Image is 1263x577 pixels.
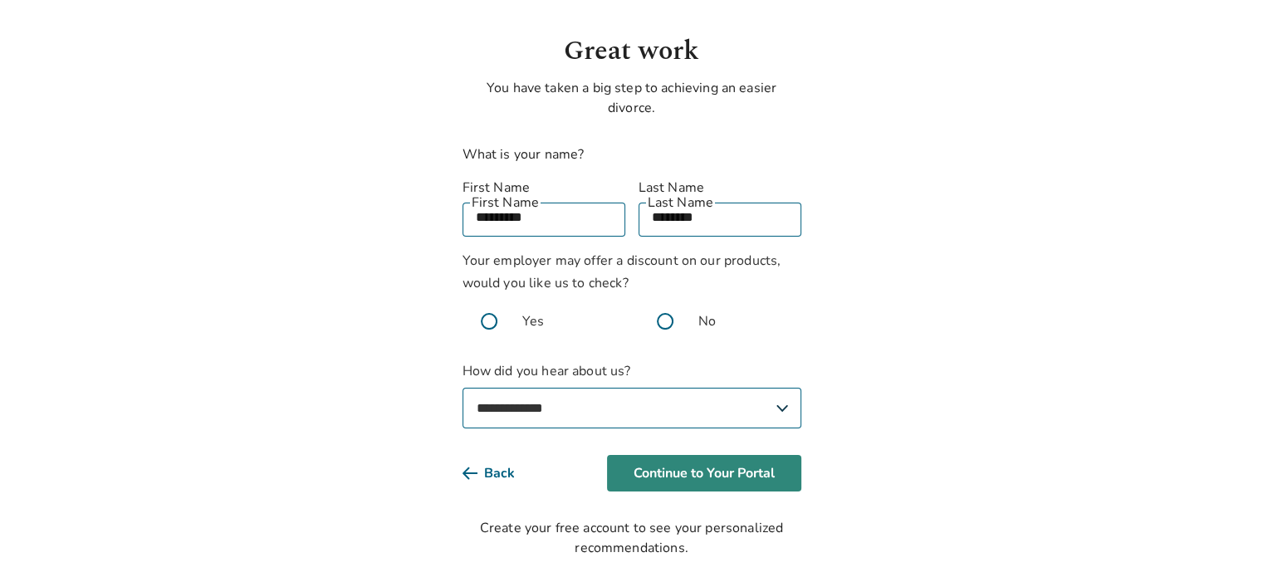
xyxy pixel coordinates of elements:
[463,518,801,558] div: Create your free account to see your personalized recommendations.
[639,178,801,198] label: Last Name
[463,178,625,198] label: First Name
[463,78,801,118] p: You have taken a big step to achieving an easier divorce.
[463,455,541,491] button: Back
[698,311,716,331] span: No
[463,32,801,71] h1: Great work
[463,388,801,428] select: How did you hear about us?
[463,252,781,292] span: Your employer may offer a discount on our products, would you like us to check?
[607,455,801,491] button: Continue to Your Portal
[522,311,544,331] span: Yes
[463,145,585,164] label: What is your name?
[463,361,801,428] label: How did you hear about us?
[1180,497,1263,577] iframe: Chat Widget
